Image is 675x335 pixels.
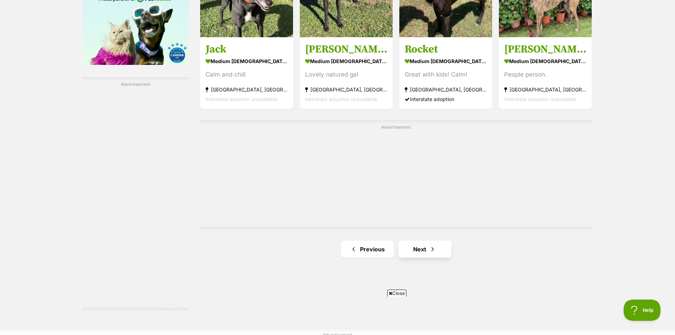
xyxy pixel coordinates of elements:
strong: medium [DEMOGRAPHIC_DATA] Dog [405,56,487,66]
a: [PERSON_NAME] medium [DEMOGRAPHIC_DATA] Dog People person. [GEOGRAPHIC_DATA], [GEOGRAPHIC_DATA] I... [499,37,592,109]
a: Rocket medium [DEMOGRAPHIC_DATA] Dog Great with kids! Calm! [GEOGRAPHIC_DATA], [GEOGRAPHIC_DATA] ... [399,37,492,109]
strong: medium [DEMOGRAPHIC_DATA] Dog [305,56,387,66]
span: Interstate adoption unavailable [206,96,277,102]
div: Interstate adoption [405,94,487,104]
strong: [GEOGRAPHIC_DATA], [GEOGRAPHIC_DATA] [504,84,586,94]
a: Previous page [341,241,394,258]
span: Interstate adoption unavailable [504,96,576,102]
h3: [PERSON_NAME] [305,42,387,56]
iframe: Advertisement [83,90,189,303]
h3: [PERSON_NAME] [504,42,586,56]
div: People person. [504,69,586,79]
h3: Jack [206,42,288,56]
nav: Pagination [199,241,593,258]
strong: medium [DEMOGRAPHIC_DATA] Dog [206,56,288,66]
strong: [GEOGRAPHIC_DATA], [GEOGRAPHIC_DATA] [405,84,487,94]
h3: Rocket [405,42,487,56]
iframe: Advertisement [224,133,568,222]
span: Interstate adoption unavailable [305,96,377,102]
div: Great with kids! Calm! [405,69,487,79]
div: Advertisement [83,77,189,310]
strong: [GEOGRAPHIC_DATA], [GEOGRAPHIC_DATA] [305,84,387,94]
strong: [GEOGRAPHIC_DATA], [GEOGRAPHIC_DATA] [206,84,288,94]
div: Lovely natured gal [305,69,387,79]
iframe: Advertisement [166,300,510,331]
strong: medium [DEMOGRAPHIC_DATA] Dog [504,56,586,66]
iframe: Help Scout Beacon - Open [624,300,661,321]
a: Jack medium [DEMOGRAPHIC_DATA] Dog Calm and chill [GEOGRAPHIC_DATA], [GEOGRAPHIC_DATA] Interstate... [200,37,293,109]
div: Advertisement [199,120,593,229]
a: Next page [398,241,451,258]
span: Close [387,290,406,297]
a: [PERSON_NAME] medium [DEMOGRAPHIC_DATA] Dog Lovely natured gal [GEOGRAPHIC_DATA], [GEOGRAPHIC_DAT... [300,37,393,109]
div: Calm and chill [206,69,288,79]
